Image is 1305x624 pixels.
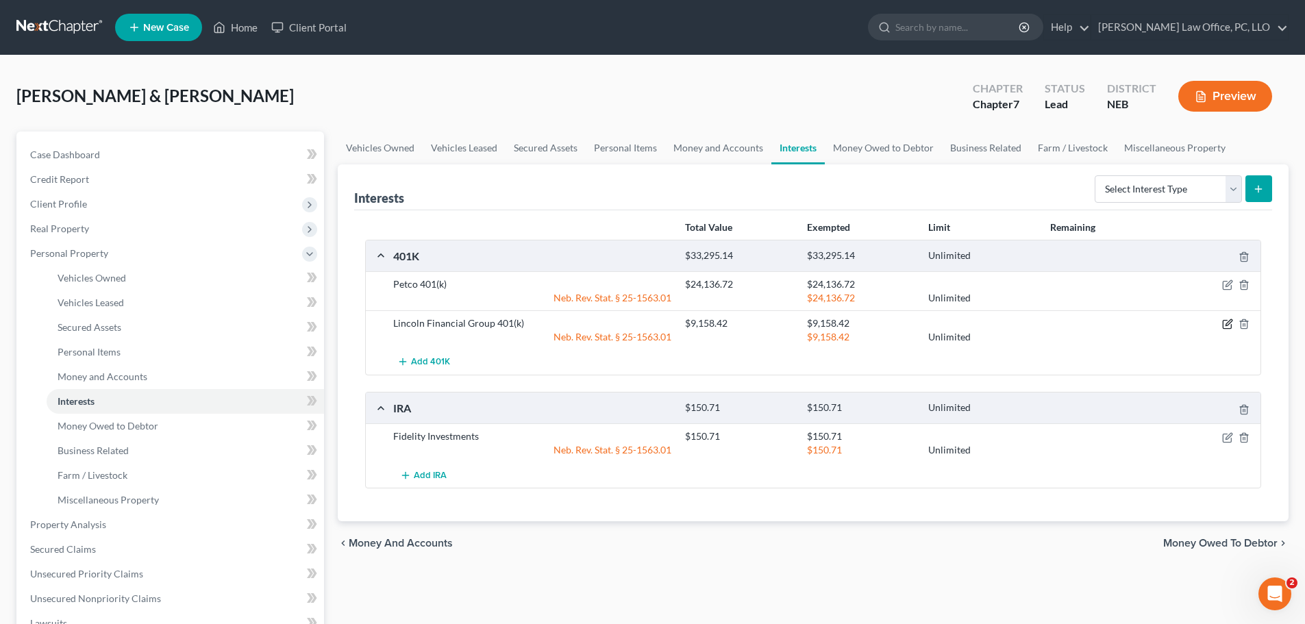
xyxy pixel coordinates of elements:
div: $150.71 [800,443,921,457]
div: Neb. Rev. Stat. § 25-1563.01 [386,291,678,305]
div: $24,136.72 [678,277,799,291]
strong: Remaining [1050,221,1095,233]
span: Personal Items [58,346,121,358]
a: Farm / Livestock [1030,132,1116,164]
button: Money Owed to Debtor chevron_right [1163,538,1289,549]
a: Property Analysis [19,512,324,537]
a: Client Portal [264,15,353,40]
button: Preview [1178,81,1272,112]
div: $150.71 [678,401,799,414]
a: Business Related [47,438,324,463]
div: IRA [386,401,678,415]
span: Vehicles Leased [58,297,124,308]
div: Chapter [973,97,1023,112]
div: Unlimited [921,401,1043,414]
span: Secured Claims [30,543,96,555]
div: Lincoln Financial Group 401(k) [386,316,678,330]
span: 7 [1013,97,1019,110]
div: $33,295.14 [678,249,799,262]
a: Unsecured Priority Claims [19,562,324,586]
span: Money and Accounts [349,538,453,549]
div: Interests [354,190,404,206]
a: Interests [47,389,324,414]
div: Fidelity Investments [386,429,678,443]
a: Secured Assets [47,315,324,340]
span: Farm / Livestock [58,469,127,481]
button: chevron_left Money and Accounts [338,538,453,549]
div: District [1107,81,1156,97]
span: [PERSON_NAME] & [PERSON_NAME] [16,86,294,105]
a: Vehicles Owned [47,266,324,290]
a: Vehicles Owned [338,132,423,164]
span: Case Dashboard [30,149,100,160]
span: Business Related [58,445,129,456]
div: $9,158.42 [800,330,921,344]
a: Secured Claims [19,537,324,562]
span: Client Profile [30,198,87,210]
button: Add 401K [393,349,453,375]
a: Help [1044,15,1090,40]
span: Personal Property [30,247,108,259]
a: Farm / Livestock [47,463,324,488]
span: 2 [1287,577,1297,588]
a: [PERSON_NAME] Law Office, PC, LLO [1091,15,1288,40]
div: Neb. Rev. Stat. § 25-1563.01 [386,330,678,344]
a: Money and Accounts [47,364,324,389]
a: Money Owed to Debtor [825,132,942,164]
div: Chapter [973,81,1023,97]
a: Money Owed to Debtor [47,414,324,438]
div: $150.71 [678,429,799,443]
span: Vehicles Owned [58,272,126,284]
span: Interests [58,395,95,407]
strong: Exempted [807,221,850,233]
i: chevron_right [1278,538,1289,549]
div: $24,136.72 [800,277,921,291]
a: Personal Items [586,132,665,164]
div: $33,295.14 [800,249,921,262]
div: $150.71 [800,401,921,414]
div: Unlimited [921,291,1043,305]
iframe: Intercom live chat [1258,577,1291,610]
div: 401K [386,249,678,263]
button: Add IRA [393,462,453,488]
div: NEB [1107,97,1156,112]
span: Credit Report [30,173,89,185]
span: Unsecured Nonpriority Claims [30,592,161,604]
strong: Total Value [685,221,732,233]
span: Money Owed to Debtor [58,420,158,432]
a: Vehicles Leased [423,132,506,164]
span: Money and Accounts [58,371,147,382]
a: Home [206,15,264,40]
div: $9,158.42 [800,316,921,330]
a: Unsecured Nonpriority Claims [19,586,324,611]
div: $9,158.42 [678,316,799,330]
div: Petco 401(k) [386,277,678,291]
span: Real Property [30,223,89,234]
i: chevron_left [338,538,349,549]
span: New Case [143,23,189,33]
span: Property Analysis [30,519,106,530]
div: $24,136.72 [800,291,921,305]
div: Unlimited [921,249,1043,262]
a: Secured Assets [506,132,586,164]
a: Case Dashboard [19,142,324,167]
span: Miscellaneous Property [58,494,159,506]
a: Interests [771,132,825,164]
span: Unsecured Priority Claims [30,568,143,579]
a: Credit Report [19,167,324,192]
a: Personal Items [47,340,324,364]
a: Money and Accounts [665,132,771,164]
a: Vehicles Leased [47,290,324,315]
div: Neb. Rev. Stat. § 25-1563.01 [386,443,678,457]
span: Add 401K [411,357,450,368]
a: Business Related [942,132,1030,164]
input: Search by name... [895,14,1021,40]
div: $150.71 [800,429,921,443]
a: Miscellaneous Property [1116,132,1234,164]
span: Secured Assets [58,321,121,333]
div: Lead [1045,97,1085,112]
div: Unlimited [921,443,1043,457]
strong: Limit [928,221,950,233]
div: Unlimited [921,330,1043,344]
div: Status [1045,81,1085,97]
